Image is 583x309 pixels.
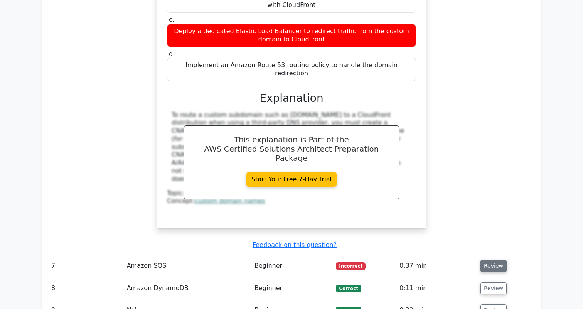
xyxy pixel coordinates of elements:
[480,282,507,294] button: Review
[251,277,333,299] td: Beginner
[480,260,507,272] button: Review
[195,197,265,204] a: custom domain names
[251,255,333,277] td: Beginner
[167,189,416,198] div: Topic:
[48,277,124,299] td: 8
[396,277,477,299] td: 0:11 min.
[48,255,124,277] td: 7
[167,24,416,47] div: Deploy a dedicated Elastic Load Balancer to redirect traffic from the custom domain to CloudFront
[169,50,175,57] span: d.
[253,241,337,248] a: Feedback on this question?
[124,277,251,299] td: Amazon DynamoDB
[167,197,416,205] div: Concept:
[124,255,251,277] td: Amazon SQS
[396,255,477,277] td: 0:37 min.
[167,58,416,81] div: Implement an Amazon Route 53 routing policy to handle the domain redirection
[172,92,411,105] h3: Explanation
[172,111,411,183] div: To route a custom subdomain such as [DOMAIN_NAME] to a CloudFront distribution when using a third...
[336,262,366,270] span: Incorrect
[246,172,337,187] a: Start Your Free 7-Day Trial
[336,285,361,292] span: Correct
[169,16,174,23] span: c.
